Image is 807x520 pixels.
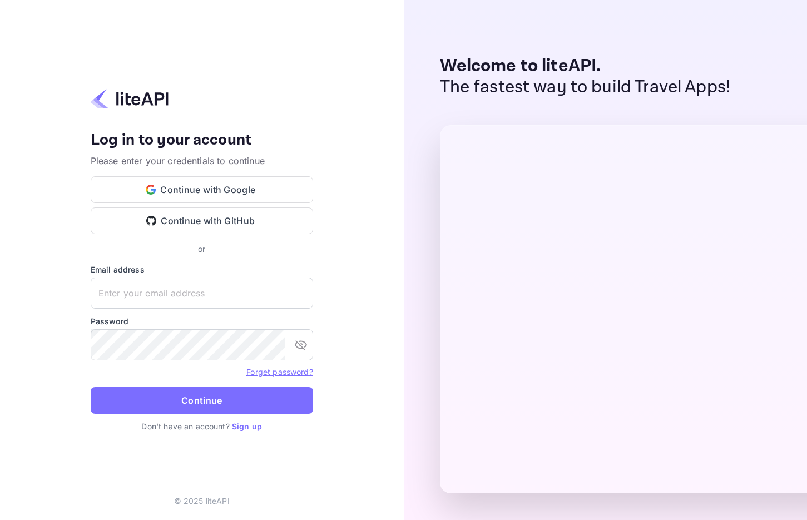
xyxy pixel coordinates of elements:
[440,56,731,77] p: Welcome to liteAPI.
[246,367,313,377] a: Forget password?
[91,315,313,327] label: Password
[91,420,313,432] p: Don't have an account?
[440,77,731,98] p: The fastest way to build Travel Apps!
[91,207,313,234] button: Continue with GitHub
[91,154,313,167] p: Please enter your credentials to continue
[91,387,313,414] button: Continue
[91,264,313,275] label: Email address
[232,422,262,431] a: Sign up
[91,278,313,309] input: Enter your email address
[91,176,313,203] button: Continue with Google
[198,243,205,255] p: or
[91,131,313,150] h4: Log in to your account
[174,495,230,507] p: © 2025 liteAPI
[91,88,169,110] img: liteapi
[246,366,313,377] a: Forget password?
[290,334,312,356] button: toggle password visibility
